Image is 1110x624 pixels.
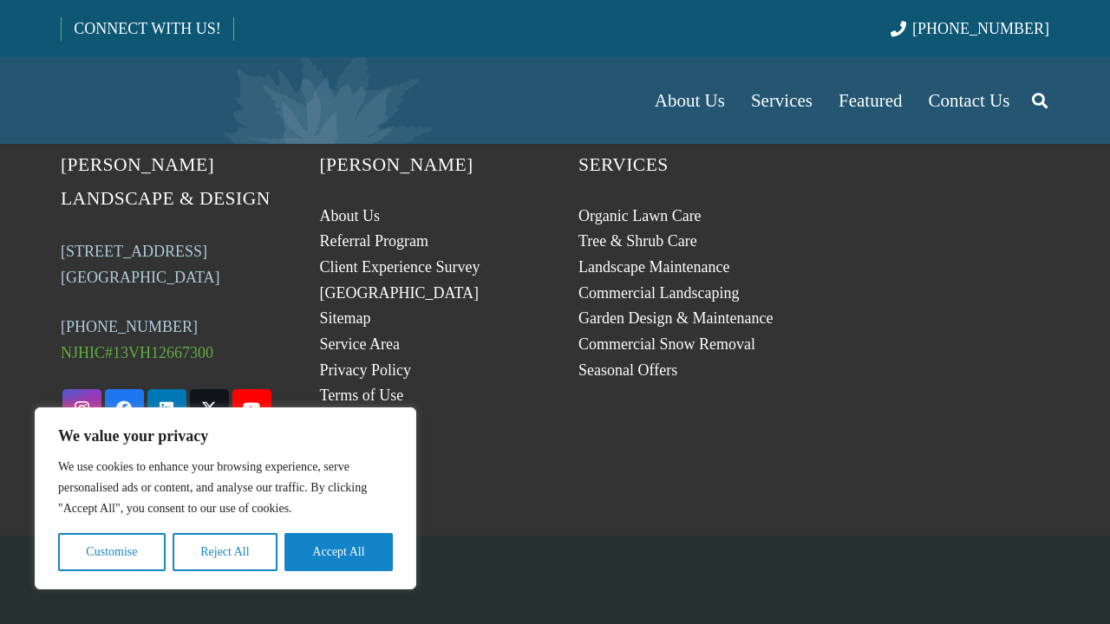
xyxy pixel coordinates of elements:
[190,389,229,428] a: X
[655,90,725,111] span: About Us
[61,318,198,335] a: [PHONE_NUMBER]
[826,57,915,144] a: Featured
[58,533,166,571] button: Customise
[320,387,404,404] a: Terms of Use
[578,120,741,175] span: Award-Winning Services
[578,335,755,353] a: Commercial Snow Removal
[578,309,773,327] a: Garden Design & Maintenance
[173,533,277,571] button: Reject All
[578,232,697,250] a: Tree & Shrub Care
[61,344,213,361] span: NJHIC#13VH12667300
[320,120,473,175] span: About [PERSON_NAME]
[320,309,371,327] a: Sitemap
[35,407,416,589] div: We value your privacy
[62,389,101,428] a: Instagram
[58,457,393,519] p: We use cookies to enhance your browsing experience, serve personalised ads or content, and analys...
[284,533,393,571] button: Accept All
[232,389,271,428] a: YouTube
[929,90,1010,111] span: Contact Us
[578,258,729,276] a: Landscape Maintenance
[320,258,480,276] a: Client Experience Survey
[838,399,1050,504] a: 23-24_Proud_Member_logo
[61,243,220,286] a: [STREET_ADDRESS][GEOGRAPHIC_DATA]
[61,120,271,209] span: Contact [PERSON_NAME] Landscape & Design
[916,57,1023,144] a: Contact Us
[147,389,186,428] a: LinkedIn
[891,20,1049,37] a: [PHONE_NUMBER]
[58,426,393,446] p: We value your privacy
[912,20,1049,37] span: [PHONE_NUMBER]
[320,232,428,250] a: Referral Program
[320,207,381,224] a: About Us
[838,258,1050,374] a: Mariani_Badge_Full_Founder
[1022,79,1057,122] a: Search
[320,284,480,302] a: [GEOGRAPHIC_DATA]
[61,66,349,135] a: Borst-Logo
[642,57,738,144] a: About Us
[320,335,400,353] a: Service Area
[738,57,826,144] a: Services
[61,567,1049,593] p: ©️️️ 2024 [PERSON_NAME] Enterprises, LLC |
[751,90,813,111] span: Services
[839,90,902,111] span: Featured
[320,361,412,379] a: Privacy Policy
[578,207,702,224] a: Organic Lawn Care
[62,8,232,49] a: CONNECT WITH US!
[838,114,1050,211] a: 19BorstLandscape_Logo_W
[105,389,144,428] a: Facebook
[578,284,739,302] a: Commercial Landscaping
[578,361,677,379] a: Seasonal Offers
